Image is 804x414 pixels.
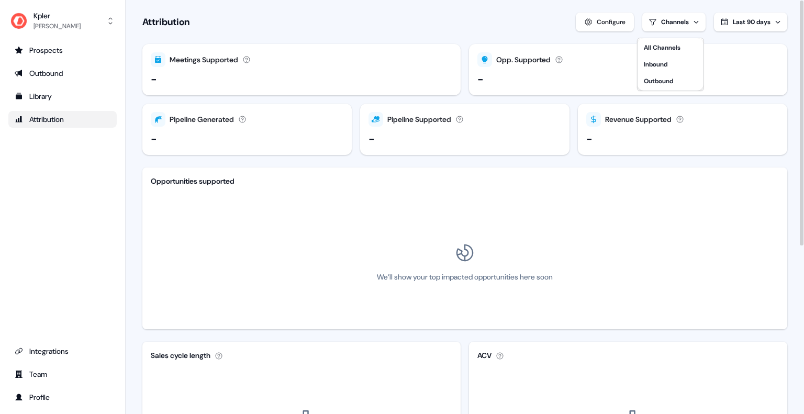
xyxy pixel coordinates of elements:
button: All Channels [640,40,701,55]
div: All Channels [644,42,680,53]
button: Outbound [640,74,701,88]
button: Inbound [640,57,701,72]
div: Outbound [644,76,673,86]
div: Inbound [644,59,667,70]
